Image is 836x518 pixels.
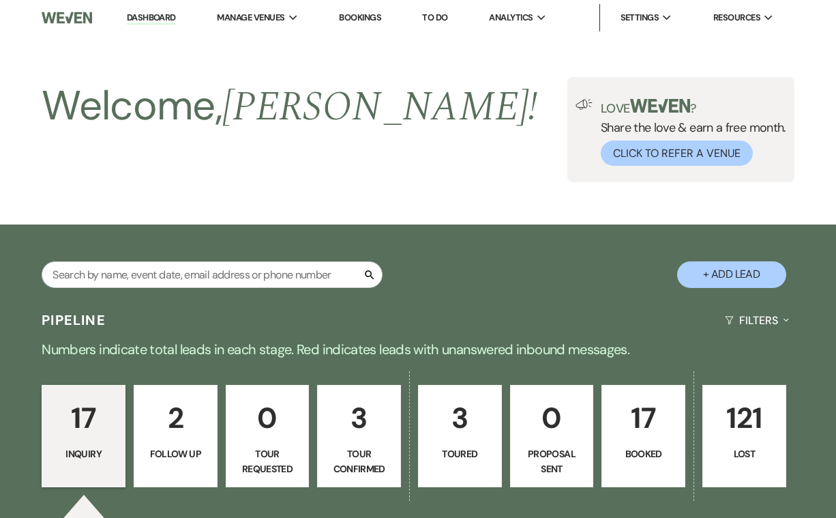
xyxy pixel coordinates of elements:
a: 17Inquiry [42,385,125,487]
p: 3 [326,395,392,441]
p: Booked [610,446,676,461]
a: 2Follow Up [134,385,218,487]
a: 0Proposal Sent [510,385,594,487]
p: Toured [427,446,493,461]
span: Resources [713,11,760,25]
p: Inquiry [50,446,117,461]
p: 0 [235,395,301,441]
span: Manage Venues [217,11,284,25]
p: 121 [711,395,777,441]
p: 3 [427,395,493,441]
a: To Do [422,12,447,23]
p: Tour Confirmed [326,446,392,477]
a: 17Booked [601,385,685,487]
input: Search by name, event date, email address or phone number [42,261,383,288]
a: 0Tour Requested [226,385,310,487]
button: + Add Lead [677,261,786,288]
h3: Pipeline [42,311,106,330]
h2: Welcome, [42,77,537,136]
span: Analytics [489,11,533,25]
a: Dashboard [127,12,176,25]
p: 2 [143,395,209,441]
span: Settings [621,11,659,25]
img: weven-logo-green.svg [630,99,691,113]
button: Filters [719,302,794,339]
p: 0 [519,395,585,441]
p: 17 [610,395,676,441]
p: Love ? [601,99,786,115]
img: Weven Logo [42,3,92,32]
div: Share the love & earn a free month. [593,99,786,166]
a: 3Tour Confirmed [317,385,401,487]
a: 3Toured [418,385,502,487]
a: Bookings [339,12,381,23]
img: loud-speaker-illustration.svg [576,99,593,110]
p: Tour Requested [235,446,301,477]
button: Click to Refer a Venue [601,141,753,166]
p: 17 [50,395,117,441]
p: Proposal Sent [519,446,585,477]
p: Follow Up [143,446,209,461]
a: 121Lost [702,385,786,487]
span: [PERSON_NAME] ! [222,76,537,139]
p: Lost [711,446,777,461]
